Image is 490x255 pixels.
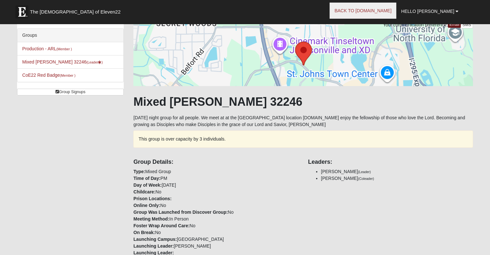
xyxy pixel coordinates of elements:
strong: Group Was Launched from Discover Group: [133,210,228,215]
a: SMS [460,22,473,28]
span: Hello [PERSON_NAME] [401,9,454,14]
small: (Coleader) [358,177,374,181]
a: Back to [DOMAIN_NAME] [330,3,396,19]
div: Groups [17,29,123,42]
h4: Leaders: [308,159,473,166]
a: Email [448,22,461,28]
small: (Leader) [358,170,371,174]
strong: Meeting Method: [133,216,169,221]
div: This group is over capacity by 3 individuals. [133,131,473,148]
strong: Prison Locations: [133,196,171,201]
strong: Childcare: [133,189,155,194]
a: Group Signups [17,89,124,95]
h4: Group Details: [133,159,298,166]
strong: Foster Wrap Around Care: [133,223,189,228]
small: (Member ) [56,47,72,51]
small: (Member ) [60,74,75,77]
strong: Day of Week: [133,182,162,188]
li: [PERSON_NAME] [321,175,473,182]
strong: On Break: [133,230,155,235]
strong: Type: [133,169,145,174]
img: Eleven22 logo [15,5,28,18]
a: Mixed [PERSON_NAME] 32246(Leader) [22,59,103,64]
span: Your communication preference: [383,22,448,27]
span: The [DEMOGRAPHIC_DATA] of Eleven22 [30,9,120,15]
a: CoE22 Red Badge(Member ) [22,73,75,78]
strong: Online Only: [133,203,160,208]
a: Hello [PERSON_NAME] [396,3,463,19]
a: Production - ARL(Member ) [22,46,72,51]
small: (Leader ) [86,60,103,64]
h1: Mixed [PERSON_NAME] 32246 [133,95,473,109]
strong: Time of Day: [133,176,160,181]
strong: Launching Campus: [133,237,177,242]
li: [PERSON_NAME] [321,168,473,175]
a: The [DEMOGRAPHIC_DATA] of Eleven22 [12,2,141,18]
